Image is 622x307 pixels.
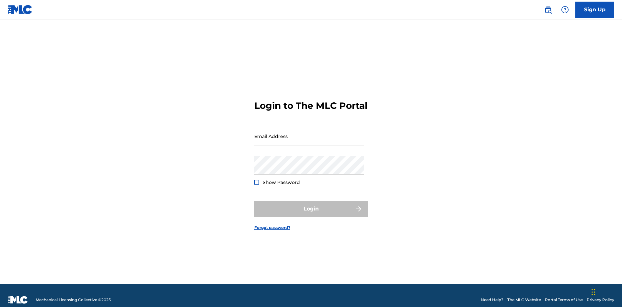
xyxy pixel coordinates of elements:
[544,6,552,14] img: search
[263,179,300,185] span: Show Password
[8,5,33,14] img: MLC Logo
[542,3,555,16] a: Public Search
[587,297,614,303] a: Privacy Policy
[481,297,503,303] a: Need Help?
[254,100,367,111] h3: Login to The MLC Portal
[590,276,622,307] iframe: Chat Widget
[8,296,28,304] img: logo
[559,3,571,16] div: Help
[507,297,541,303] a: The MLC Website
[36,297,111,303] span: Mechanical Licensing Collective © 2025
[592,282,595,302] div: Drag
[545,297,583,303] a: Portal Terms of Use
[575,2,614,18] a: Sign Up
[561,6,569,14] img: help
[254,225,290,231] a: Forgot password?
